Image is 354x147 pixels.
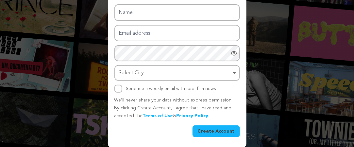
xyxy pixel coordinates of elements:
button: Create Account [193,125,240,137]
input: Name [114,4,240,21]
p: We’ll never share your data without express permission. By clicking Create Account, I agree that ... [114,97,240,120]
a: Privacy Policy [177,114,209,118]
a: Terms of Use [143,114,173,118]
label: Send me a weekly email with cool film news [126,86,216,91]
a: Show password as plain text. Warning: this will display your password on the screen. [231,50,237,57]
input: Email address [114,25,240,42]
div: Select City [119,68,231,78]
